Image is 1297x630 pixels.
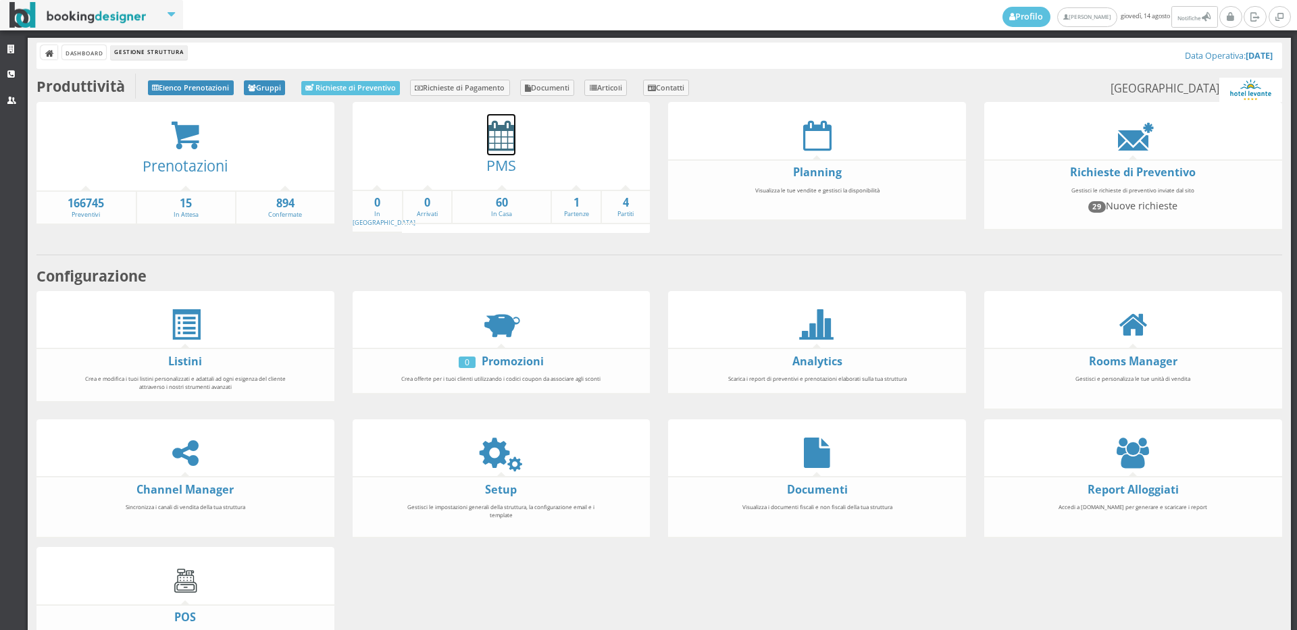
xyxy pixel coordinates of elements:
[1171,6,1217,28] button: Notifiche
[36,266,147,286] b: Configurazione
[1023,180,1242,225] div: Gestisci le richieste di preventivo inviate dal sito
[552,195,600,211] strong: 1
[236,196,334,211] strong: 894
[793,165,842,180] a: Planning
[1246,50,1273,61] b: [DATE]
[1111,78,1281,102] small: [GEOGRAPHIC_DATA]
[552,195,600,219] a: 1Partenze
[168,354,202,369] a: Listini
[792,354,842,369] a: Analytics
[602,195,650,211] strong: 4
[1185,50,1273,61] a: Data Operativa:[DATE]
[148,80,234,95] a: Elenco Prenotazioni
[36,76,125,96] b: Produttività
[485,482,517,497] a: Setup
[403,195,451,219] a: 0Arrivati
[1002,6,1220,28] span: giovedì, 14 agosto
[1023,369,1242,404] div: Gestisci e personalizza le tue unità di vendita
[62,45,106,59] a: Dashboard
[453,195,551,211] strong: 60
[1029,200,1236,212] h4: Nuove richieste
[36,196,136,219] a: 166745Preventivi
[136,482,234,497] a: Channel Manager
[410,80,510,96] a: Richieste di Pagamento
[482,354,544,369] a: Promozioni
[459,357,476,368] div: 0
[1023,497,1242,533] div: Accedi a [DOMAIN_NAME] per generare e scaricare i report
[1057,7,1117,27] a: [PERSON_NAME]
[111,45,186,60] li: Gestione Struttura
[584,80,627,96] a: Articoli
[602,195,650,219] a: 4Partiti
[137,196,235,211] strong: 15
[76,497,295,533] div: Sincronizza i canali di vendita della tua struttura
[486,155,516,175] a: PMS
[1088,201,1106,212] span: 29
[170,565,201,596] img: cash-register.gif
[453,195,551,219] a: 60In Casa
[403,195,451,211] strong: 0
[708,180,927,216] div: Visualizza le tue vendite e gestisci la disponibilità
[1089,354,1177,369] a: Rooms Manager
[520,80,575,96] a: Documenti
[174,610,196,625] a: POS
[353,195,415,227] a: 0In [GEOGRAPHIC_DATA]
[143,156,228,176] a: Prenotazioni
[392,497,611,533] div: Gestisci le impostazioni generali della struttura, la configurazione email e i template
[1070,165,1196,180] a: Richieste di Preventivo
[708,369,927,389] div: Scarica i report di preventivi e prenotazioni elaborati sulla tua struttura
[1088,482,1179,497] a: Report Alloggiati
[244,80,286,95] a: Gruppi
[787,482,848,497] a: Documenti
[708,497,927,533] div: Visualizza i documenti fiscali e non fiscali della tua struttura
[9,2,147,28] img: BookingDesigner.com
[36,196,136,211] strong: 166745
[1219,78,1281,102] img: c99f326e7d3611ed9c9d0608f5526cb6.png
[301,81,400,95] a: Richieste di Preventivo
[1002,7,1051,27] a: Profilo
[236,196,334,219] a: 894Confermate
[643,80,690,96] a: Contatti
[392,369,611,389] div: Crea offerte per i tuoi clienti utilizzando i codici coupon da associare agli sconti
[76,369,295,396] div: Crea e modifica i tuoi listini personalizzati e adattali ad ogni esigenza del cliente attraverso ...
[137,196,235,219] a: 15In Attesa
[353,195,402,211] strong: 0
